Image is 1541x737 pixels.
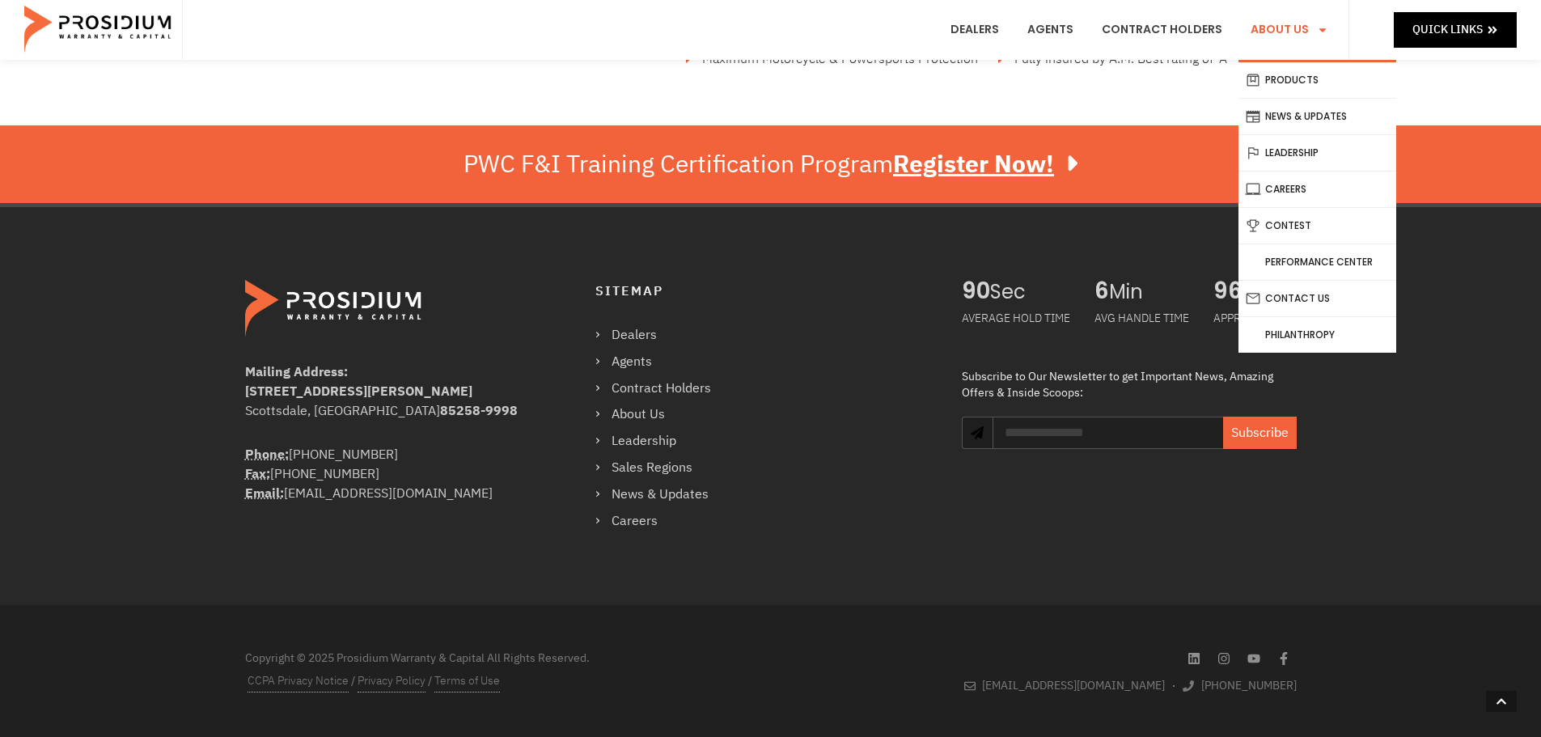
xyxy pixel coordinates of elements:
abbr: Email Address [245,484,284,503]
a: [PHONE_NUMBER] [1183,676,1297,696]
abbr: Fax [245,464,270,484]
a: Contact Us [1238,281,1396,316]
a: Agents [595,350,727,374]
a: Privacy Policy [358,671,425,692]
span: [EMAIL_ADDRESS][DOMAIN_NAME] [978,676,1165,696]
a: [EMAIL_ADDRESS][DOMAIN_NAME] [964,676,1166,696]
div: Scottsdale, [GEOGRAPHIC_DATA] [245,401,531,421]
a: About Us [595,403,727,426]
a: Philanthropy [1238,317,1396,353]
a: News & Updates [1238,99,1396,134]
a: Careers [595,510,727,533]
h4: Sitemap [595,280,929,303]
a: Dealers [595,324,727,347]
span: 90 [962,280,990,304]
nav: Menu [595,324,727,532]
a: Leadership [595,430,727,453]
form: Newsletter Form [993,417,1296,465]
span: 6 [1094,280,1109,304]
u: Register Now! [893,146,1054,182]
span: [PHONE_NUMBER] [1197,676,1297,696]
ul: About Us [1238,60,1396,353]
a: Contest [1238,208,1396,244]
a: Quick Links [1394,12,1517,47]
abbr: Phone Number [245,445,289,464]
b: [STREET_ADDRESS][PERSON_NAME] [245,382,472,401]
strong: Email: [245,484,284,503]
div: [PHONE_NUMBER] [PHONE_NUMBER] [EMAIL_ADDRESS][DOMAIN_NAME] [245,445,531,503]
a: Performance Center [1238,244,1396,280]
div: Subscribe to Our Newsletter to get Important News, Amazing Offers & Inside Scoops: [962,369,1296,400]
div: PWC F&I Training Certification Program [464,150,1077,179]
a: Products [1238,62,1396,98]
div: APPROVAL RATE [1213,304,1297,332]
div: / / [245,671,763,692]
div: AVG HANDLE TIME [1094,304,1189,332]
a: Sales Regions [595,456,727,480]
a: CCPA Privacy Notice [248,671,349,692]
strong: Fax: [245,464,270,484]
a: Terms of Use [434,671,500,692]
div: Copyright © 2025 Prosidium Warranty & Capital All Rights Reserved. [245,650,763,667]
a: Careers [1238,172,1396,207]
span: Min [1109,280,1189,304]
span: Subscribe [1231,423,1289,443]
a: News & Updates [595,483,727,506]
b: Mailing Address: [245,362,348,382]
a: Contract Holders [595,377,727,400]
b: 85258-9998 [440,401,518,421]
button: Subscribe [1223,417,1297,449]
a: Leadership [1238,135,1396,171]
div: AVERAGE HOLD TIME [962,304,1070,332]
span: Sec [990,280,1070,304]
span: 96 [1213,280,1243,304]
span: Quick Links [1412,19,1483,40]
strong: Phone: [245,445,289,464]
